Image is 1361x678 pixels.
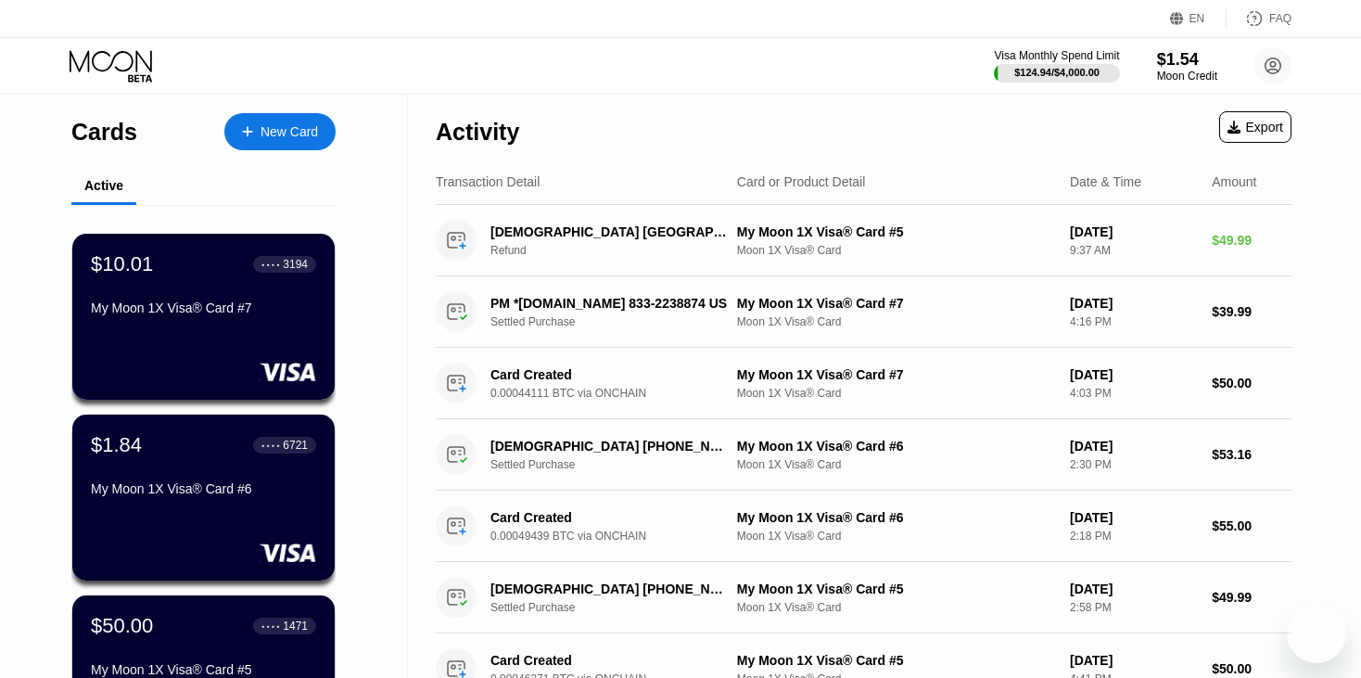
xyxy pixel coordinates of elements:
[737,601,1055,614] div: Moon 1X Visa® Card
[1287,604,1346,663] iframe: Button to launch messaging window
[1212,447,1291,462] div: $53.16
[490,224,730,239] div: [DEMOGRAPHIC_DATA] [GEOGRAPHIC_DATA] US
[91,433,142,457] div: $1.84
[994,49,1119,62] div: Visa Monthly Spend Limit
[1189,12,1205,25] div: EN
[71,119,137,146] div: Cards
[436,419,1291,491] div: [DEMOGRAPHIC_DATA] [PHONE_NUMBER] USSettled PurchaseMy Moon 1X Visa® Card #6Moon 1X Visa® Card[DA...
[84,178,123,193] div: Active
[1212,304,1291,319] div: $39.99
[737,174,866,189] div: Card or Product Detail
[1070,439,1197,454] div: [DATE]
[91,252,153,276] div: $10.01
[1070,315,1197,328] div: 4:16 PM
[737,315,1055,328] div: Moon 1X Visa® Card
[283,620,308,633] div: 1471
[737,296,1055,311] div: My Moon 1X Visa® Card #7
[1212,518,1291,533] div: $55.00
[1070,510,1197,525] div: [DATE]
[436,491,1291,562] div: Card Created0.00049439 BTC via ONCHAINMy Moon 1X Visa® Card #6Moon 1X Visa® Card[DATE]2:18 PM$55.00
[1212,174,1256,189] div: Amount
[436,276,1291,348] div: PM *[DOMAIN_NAME] 833-2238874 USSettled PurchaseMy Moon 1X Visa® Card #7Moon 1X Visa® Card[DATE]4...
[1070,458,1197,471] div: 2:30 PM
[737,439,1055,454] div: My Moon 1X Visa® Card #6
[1157,50,1217,70] div: $1.54
[1070,601,1197,614] div: 2:58 PM
[1170,9,1227,28] div: EN
[490,458,748,471] div: Settled Purchase
[91,301,316,315] div: My Moon 1X Visa® Card #7
[1070,530,1197,543] div: 2:18 PM
[737,244,1055,257] div: Moon 1X Visa® Card
[737,582,1055,596] div: My Moon 1X Visa® Card #5
[436,205,1291,276] div: [DEMOGRAPHIC_DATA] [GEOGRAPHIC_DATA] USRefundMy Moon 1X Visa® Card #5Moon 1X Visa® Card[DATE]9:37...
[1227,9,1291,28] div: FAQ
[490,601,748,614] div: Settled Purchase
[1070,653,1197,668] div: [DATE]
[737,458,1055,471] div: Moon 1X Visa® Card
[91,662,316,677] div: My Moon 1X Visa® Card #5
[1157,50,1217,83] div: $1.54Moon Credit
[737,510,1055,525] div: My Moon 1X Visa® Card #6
[490,582,730,596] div: [DEMOGRAPHIC_DATA] [PHONE_NUMBER] US
[1014,67,1100,78] div: $124.94 / $4,000.00
[436,562,1291,633] div: [DEMOGRAPHIC_DATA] [PHONE_NUMBER] USSettled PurchaseMy Moon 1X Visa® Card #5Moon 1X Visa® Card[DA...
[737,530,1055,543] div: Moon 1X Visa® Card
[1070,367,1197,382] div: [DATE]
[261,262,280,267] div: ● ● ● ●
[261,623,280,629] div: ● ● ● ●
[1157,70,1217,83] div: Moon Credit
[1212,661,1291,676] div: $50.00
[436,119,519,146] div: Activity
[91,614,153,638] div: $50.00
[283,439,308,452] div: 6721
[737,367,1055,382] div: My Moon 1X Visa® Card #7
[1070,582,1197,596] div: [DATE]
[490,510,730,525] div: Card Created
[1070,296,1197,311] div: [DATE]
[737,224,1055,239] div: My Moon 1X Visa® Card #5
[224,113,336,150] div: New Card
[72,234,335,400] div: $10.01● ● ● ●3194My Moon 1X Visa® Card #7
[490,296,730,311] div: PM *[DOMAIN_NAME] 833-2238874 US
[490,387,748,400] div: 0.00044111 BTC via ONCHAIN
[994,49,1119,83] div: Visa Monthly Spend Limit$124.94/$4,000.00
[1269,12,1291,25] div: FAQ
[490,530,748,543] div: 0.00049439 BTC via ONCHAIN
[490,653,730,668] div: Card Created
[72,415,335,581] div: $1.84● ● ● ●6721My Moon 1X Visa® Card #6
[1227,120,1283,134] div: Export
[490,244,748,257] div: Refund
[1070,224,1197,239] div: [DATE]
[436,174,540,189] div: Transaction Detail
[1070,244,1197,257] div: 9:37 AM
[490,315,748,328] div: Settled Purchase
[1070,387,1197,400] div: 4:03 PM
[283,258,308,271] div: 3194
[261,442,280,448] div: ● ● ● ●
[737,653,1055,668] div: My Moon 1X Visa® Card #5
[737,387,1055,400] div: Moon 1X Visa® Card
[1212,233,1291,248] div: $49.99
[1212,590,1291,605] div: $49.99
[91,481,316,496] div: My Moon 1X Visa® Card #6
[436,348,1291,419] div: Card Created0.00044111 BTC via ONCHAINMy Moon 1X Visa® Card #7Moon 1X Visa® Card[DATE]4:03 PM$50.00
[1212,376,1291,390] div: $50.00
[490,439,730,454] div: [DEMOGRAPHIC_DATA] [PHONE_NUMBER] US
[1070,174,1141,189] div: Date & Time
[490,367,730,382] div: Card Created
[1219,111,1291,143] div: Export
[261,124,318,140] div: New Card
